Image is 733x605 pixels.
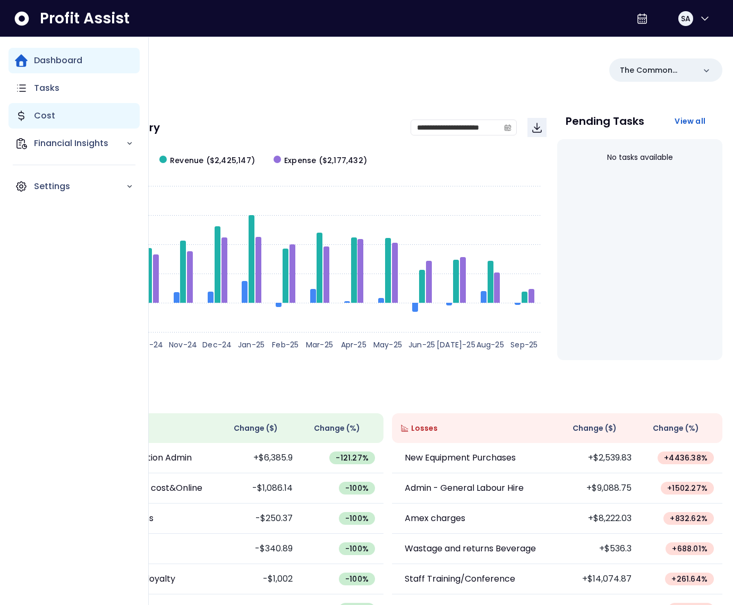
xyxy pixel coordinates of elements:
[405,482,524,495] p: Admin - General Labour Hire
[671,574,708,584] span: + 261.64 %
[218,473,301,504] td: -$1,086.14
[664,453,708,463] span: + 4436.38 %
[437,339,475,350] text: [DATE]-25
[557,534,640,564] td: +$536.3
[557,473,640,504] td: +$9,088.75
[510,339,538,350] text: Sep-25
[134,339,163,350] text: Oct-24
[653,423,699,434] span: Change (%)
[405,573,515,585] p: Staff Training/Conference
[336,453,369,463] span: -121.27 %
[675,116,705,126] span: View all
[345,483,369,493] span: -100 %
[34,180,126,193] p: Settings
[34,54,82,67] p: Dashboard
[218,443,301,473] td: +$6,385.9
[666,112,714,131] button: View all
[681,13,691,24] span: SA
[411,423,438,434] span: Losses
[218,564,301,594] td: -$1,002
[672,543,708,554] span: + 688.01 %
[557,504,640,534] td: +$8,222.03
[169,339,197,350] text: Nov-24
[408,339,435,350] text: Jun-25
[557,564,640,594] td: +$14,074.87
[40,9,130,28] span: Profit Assist
[345,513,369,524] span: -100 %
[620,65,695,76] p: The Common Bistro
[314,423,360,434] span: Change (%)
[667,483,708,493] span: + 1502.27 %
[170,155,255,166] span: Revenue ($2,425,147)
[405,512,465,525] p: Amex charges
[566,116,644,126] p: Pending Tasks
[573,423,617,434] span: Change ( $ )
[34,82,59,95] p: Tasks
[34,109,55,122] p: Cost
[373,339,402,350] text: May-25
[234,423,278,434] span: Change ( $ )
[306,339,333,350] text: Mar-25
[341,339,366,350] text: Apr-25
[345,543,369,554] span: -100 %
[405,451,516,464] p: New Equipment Purchases
[405,542,536,555] p: Wastage and returns Beverage
[34,137,126,150] p: Financial Insights
[284,155,367,166] span: Expense ($2,177,432)
[218,504,301,534] td: -$250.37
[345,574,369,584] span: -100 %
[238,339,265,350] text: Jan-25
[670,513,708,524] span: + 832.62 %
[504,124,512,131] svg: calendar
[527,118,547,137] button: Download
[53,390,722,401] p: Wins & Losses
[557,443,640,473] td: +$2,539.83
[272,339,299,350] text: Feb-25
[476,339,504,350] text: Aug-25
[202,339,232,350] text: Dec-24
[218,534,301,564] td: -$340.89
[566,143,714,172] div: No tasks available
